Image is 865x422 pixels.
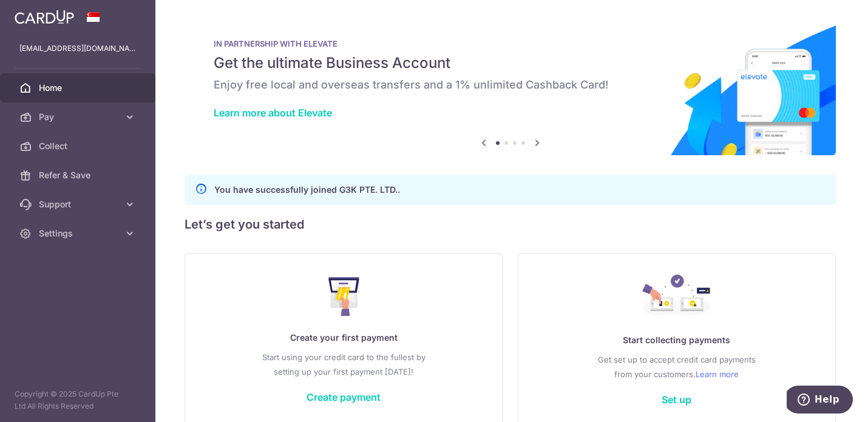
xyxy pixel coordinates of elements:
h5: Get the ultimate Business Account [214,53,807,73]
span: Home [39,82,119,94]
p: Get set up to accept credit card payments from your customers. [543,352,812,381]
p: Start using your credit card to the fullest by setting up your first payment [DATE]! [209,350,478,379]
img: Renovation banner [185,19,836,155]
span: Collect [39,140,119,152]
a: Create payment [307,391,381,403]
span: Settings [39,227,119,239]
img: Collect Payment [642,275,711,318]
span: Support [39,198,119,210]
p: Create your first payment [209,330,478,345]
img: CardUp [15,10,74,24]
h6: Enjoy free local and overseas transfers and a 1% unlimited Cashback Card! [214,78,807,92]
a: Learn more [696,367,739,381]
span: Refer & Save [39,169,119,181]
p: IN PARTNERSHIP WITH ELEVATE [214,39,807,49]
p: [EMAIL_ADDRESS][DOMAIN_NAME] [19,42,136,55]
span: Pay [39,111,119,123]
p: You have successfully joined G3K PTE. LTD.. [214,183,400,197]
h5: Let’s get you started [185,215,836,234]
p: Start collecting payments [543,333,812,347]
a: Set up [662,394,691,406]
iframe: Opens a widget where you can find more information [787,386,853,416]
a: Learn more about Elevate [214,107,332,119]
img: Make Payment [328,277,359,316]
